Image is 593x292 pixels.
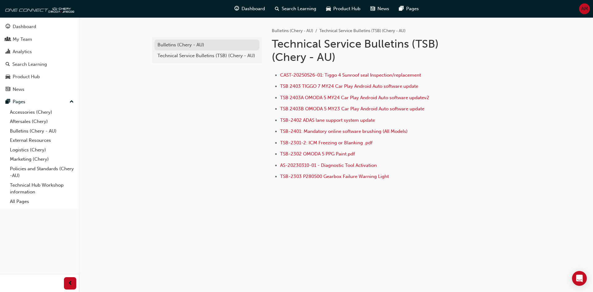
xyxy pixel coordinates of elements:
a: Bulletins (Chery - AU) [272,28,313,33]
div: Search Learning [12,61,47,68]
a: car-iconProduct Hub [321,2,365,15]
span: prev-icon [68,280,73,287]
span: car-icon [326,5,331,13]
span: AM [581,5,588,12]
img: oneconnect [3,2,74,15]
span: Dashboard [242,5,265,12]
h1: Technical Service Bulletins (TSB) (Chery - AU) [272,37,474,64]
span: search-icon [6,62,10,67]
div: Product Hub [13,73,40,80]
a: External Resources [7,136,76,145]
div: Bulletins (Chery - AU) [158,41,256,49]
span: up-icon [69,98,74,106]
a: news-iconNews [365,2,394,15]
span: Pages [406,5,419,12]
span: guage-icon [6,24,10,30]
a: Product Hub [2,71,76,83]
a: Accessories (Chery) [7,108,76,117]
a: Analytics [2,46,76,57]
a: CAST-20250526-01: Tiggo 4 Sunroof seal Inspection/replacement [280,72,421,78]
div: News [13,86,24,93]
button: Pages [2,96,76,108]
span: search-icon [275,5,279,13]
a: News [2,84,76,95]
a: Bulletins (Chery - AU) [7,126,76,136]
a: Bulletins (Chery - AU) [154,40,259,50]
a: TSB-2402 ADAS lane support system update [280,117,375,123]
a: Technical Hub Workshop information [7,180,76,197]
span: chart-icon [6,49,10,55]
div: Dashboard [13,23,36,30]
a: TSB-2301-2: ICM Freezing or Blanking .pdf [280,140,372,146]
span: car-icon [6,74,10,80]
li: Technical Service Bulletins (TSB) (Chery - AU) [319,28,406,35]
a: TSB-2302 OMODA 5 PPG Paint.pdf [280,151,355,157]
a: TSB-2303 P280500 Gearbox Failure Warning Light [280,174,389,179]
span: guage-icon [234,5,239,13]
a: Policies and Standards (Chery -AU) [7,164,76,180]
a: Search Learning [2,59,76,70]
span: news-icon [370,5,375,13]
a: TSB 2403B OMODA 5 MY23 Car Play Android Auto software update [280,106,424,112]
div: Technical Service Bulletins (TSB) (Chery - AU) [158,52,256,59]
div: My Team [13,36,32,43]
a: pages-iconPages [394,2,424,15]
a: My Team [2,34,76,45]
a: TSB-2401: Mandatory online software brushing (All Models) [280,129,408,134]
span: people-icon [6,37,10,42]
a: Aftersales (Chery) [7,117,76,126]
a: All Pages [7,197,76,206]
div: Analytics [13,48,32,55]
a: Dashboard [2,21,76,32]
a: TSB 2403 TIGGO 7 MY24 Car Play Android Auto software update [280,83,418,89]
a: guage-iconDashboard [229,2,270,15]
a: Marketing (Chery) [7,154,76,164]
a: search-iconSearch Learning [270,2,321,15]
button: DashboardMy TeamAnalyticsSearch LearningProduct HubNews [2,20,76,96]
div: Open Intercom Messenger [572,271,587,286]
span: Product Hub [333,5,360,12]
a: Logistics (Chery) [7,145,76,155]
a: Technical Service Bulletins (TSB) (Chery - AU) [154,50,259,61]
a: TSB 2403A OMODA 5 MY24 Car Play Android Auto software updatev2 [280,95,429,100]
div: Pages [13,98,25,105]
span: Search Learning [282,5,316,12]
a: AS-20230310-01 - Diagnostic Tool Activation [280,163,377,168]
span: news-icon [6,87,10,92]
button: AM [579,3,590,14]
span: pages-icon [6,99,10,105]
span: pages-icon [399,5,404,13]
span: News [377,5,389,12]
